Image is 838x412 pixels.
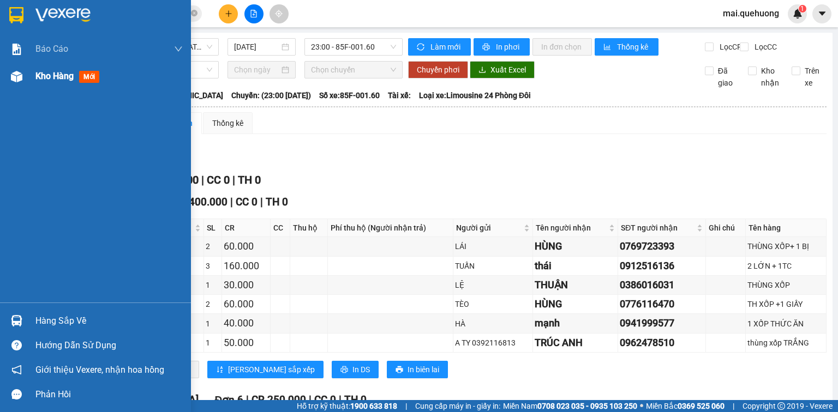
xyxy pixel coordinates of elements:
th: Tên hàng [746,219,827,237]
button: In đơn chọn [532,38,592,56]
span: printer [396,366,403,374]
span: Tài xế: [388,89,411,101]
td: 0386016031 [618,276,706,295]
button: aim [270,4,289,23]
span: Số xe: 85F-001.60 [319,89,380,101]
div: A TY 0392116813 [455,337,531,349]
div: 0912516136 [620,258,704,274]
span: TH 0 [266,196,288,208]
strong: 0369 525 060 [678,402,725,410]
span: CC 0 [236,196,258,208]
span: TH 0 [344,393,367,406]
span: aim [275,10,283,17]
sup: 1 [799,5,806,13]
td: mạnh [533,314,619,333]
div: 2 LỚN + 1TC [747,260,824,272]
span: Đơn 6 [215,393,244,406]
td: 0941999577 [618,314,706,333]
td: 0776116470 [618,295,706,314]
span: bar-chart [603,43,613,52]
div: thái [535,258,616,274]
span: printer [482,43,492,52]
strong: 1900 633 818 [350,402,397,410]
div: Phản hồi [35,386,183,403]
strong: 0708 023 035 - 0935 103 250 [537,402,637,410]
span: down [174,45,183,53]
span: Tên người nhận [536,222,607,234]
span: Hỗ trợ kỹ thuật: [297,400,397,412]
td: HÙNG [533,237,619,256]
button: printerIn DS [332,361,379,378]
span: close-circle [191,10,197,16]
img: icon-new-feature [793,9,803,19]
div: Hàng sắp về [35,313,183,329]
div: 160.000 [224,258,268,274]
div: THÙNG XỐP [747,279,824,291]
div: 1 [206,318,220,330]
span: In DS [352,363,370,375]
span: caret-down [817,9,827,19]
div: 30.000 [224,277,268,293]
span: Cung cấp máy in - giấy in: [415,400,500,412]
span: CR 250.000 [252,393,306,406]
div: TH XỐP +1 GIẤY [747,298,824,310]
span: file-add [250,10,258,17]
button: file-add [244,4,264,23]
div: 0962478510 [620,335,704,350]
span: Lọc CR [715,41,744,53]
div: THUẬN [535,277,616,293]
span: Chọn chuyến [311,62,397,78]
span: sync [417,43,426,52]
td: HÙNG [533,295,619,314]
th: Ghi chú [706,219,746,237]
td: TRÚC ANH [533,334,619,353]
div: 0386016031 [620,277,704,293]
img: warehouse-icon [11,71,22,82]
div: thùng xốp TRẮNG [747,337,824,349]
div: 0769723393 [620,239,704,254]
td: thái [533,257,619,276]
td: THUẬN [533,276,619,295]
span: CR 400.000 [173,196,228,208]
span: Miền Bắc [646,400,725,412]
span: Kho hàng [35,71,74,81]
span: In biên lai [408,363,439,375]
input: 11/08/2025 [234,41,279,53]
span: Giới thiệu Vexere, nhận hoa hồng [35,363,164,377]
span: TH 0 [238,173,261,186]
span: printer [340,366,348,374]
th: CR [222,219,271,237]
button: plus [219,4,238,23]
input: Chọn ngày [234,64,279,76]
span: | [339,393,342,406]
div: TRÚC ANH [535,335,616,350]
div: 40.000 [224,316,268,331]
div: THÙNG XỐP+ 1 BỊ [747,240,824,252]
span: Người gửi [456,222,522,234]
div: 0776116470 [620,296,704,312]
span: | [733,400,734,412]
span: | [230,196,233,208]
span: Văn phòng [GEOGRAPHIC_DATA] [44,393,199,406]
span: Miền Nam [503,400,637,412]
span: message [11,389,22,399]
span: download [478,66,486,75]
span: mới [79,71,99,83]
div: LÁI [455,240,531,252]
div: 1 XỐP THỨC ĂN [747,318,824,330]
span: sort-ascending [216,366,224,374]
div: TUẤN [455,260,531,272]
span: | [309,393,312,406]
img: solution-icon [11,44,22,55]
div: 50.000 [224,335,268,350]
div: 60.000 [224,296,268,312]
div: 0941999577 [620,316,704,331]
div: Thống kê [212,117,243,129]
span: Chuyến: (23:00 [DATE]) [231,89,311,101]
span: close-circle [191,9,197,19]
button: bar-chartThống kê [595,38,659,56]
span: Lọc CC [750,41,779,53]
div: TÈO [455,298,531,310]
button: printerIn biên lai [387,361,448,378]
span: | [246,393,249,406]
